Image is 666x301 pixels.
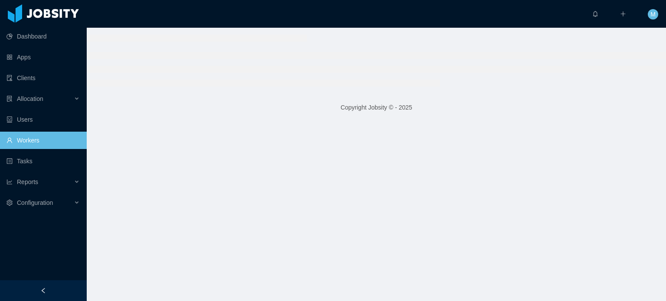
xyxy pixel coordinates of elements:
[598,6,607,15] sup: 0
[7,132,80,149] a: icon: userWorkers
[7,49,80,66] a: icon: appstoreApps
[17,178,38,185] span: Reports
[7,200,13,206] i: icon: setting
[17,95,43,102] span: Allocation
[7,111,80,128] a: icon: robotUsers
[620,11,626,17] i: icon: plus
[7,152,80,170] a: icon: profileTasks
[650,9,656,19] span: M
[7,179,13,185] i: icon: line-chart
[87,93,666,123] footer: Copyright Jobsity © - 2025
[17,199,53,206] span: Configuration
[7,69,80,87] a: icon: auditClients
[592,11,598,17] i: icon: bell
[7,28,80,45] a: icon: pie-chartDashboard
[7,96,13,102] i: icon: solution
